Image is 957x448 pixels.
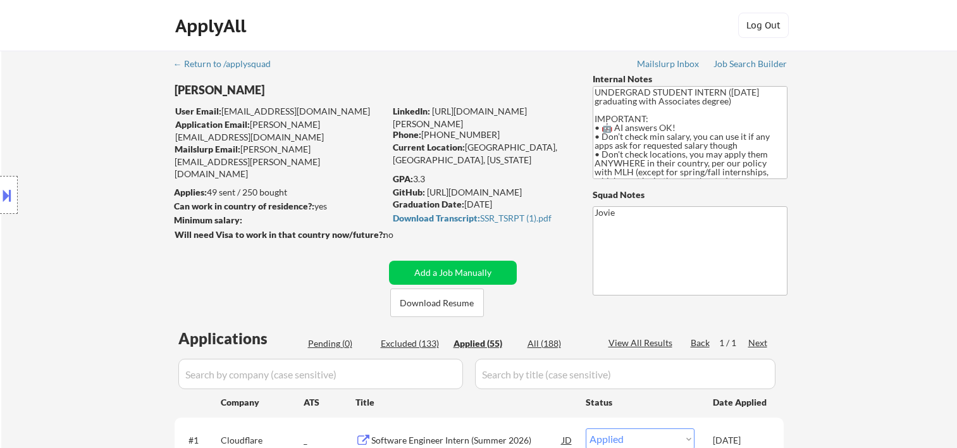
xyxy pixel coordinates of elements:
div: #1 [188,434,211,447]
div: [PERSON_NAME] [175,82,435,98]
div: ApplyAll [175,15,250,37]
div: Status [586,390,695,413]
div: ← Return to /applysquad [173,59,283,68]
strong: Phone: [393,129,421,140]
div: Company [221,396,304,409]
div: View All Results [608,337,676,349]
a: Mailslurp Inbox [637,59,700,72]
div: Pending (0) [308,337,371,350]
a: [URL][DOMAIN_NAME] [427,187,522,197]
div: [DATE] [393,198,572,211]
div: _ [304,434,355,447]
a: ← Return to /applysquad [173,59,283,72]
div: 49 sent / 250 bought [174,186,385,199]
strong: GPA: [393,173,413,184]
div: 3.3 [393,173,574,185]
button: Add a Job Manually [389,261,517,285]
strong: Will need Visa to work in that country now/future?: [175,229,385,240]
button: Log Out [738,13,789,38]
div: Software Engineer Intern (Summer 2026) [371,434,562,447]
button: Download Resume [390,289,484,317]
a: Job Search Builder [713,59,787,72]
div: yes [174,200,381,213]
div: Mailslurp Inbox [637,59,700,68]
input: Search by title (case sensitive) [475,359,775,389]
div: All (188) [528,337,591,350]
div: [GEOGRAPHIC_DATA], [GEOGRAPHIC_DATA], [US_STATE] [393,141,572,166]
div: no [383,228,419,241]
div: SSR_TSRPT (1).pdf [393,214,569,223]
div: Applied (55) [454,337,517,350]
div: Cloudflare [221,434,304,447]
div: Title [355,396,574,409]
a: [URL][DOMAIN_NAME][PERSON_NAME] [393,106,527,129]
div: Internal Notes [593,73,787,85]
a: Download Transcript:SSR_TSRPT (1).pdf [393,213,569,226]
div: Job Search Builder [713,59,787,68]
strong: Graduation Date: [393,199,464,209]
strong: Can work in country of residence?: [174,201,314,211]
div: [PERSON_NAME][EMAIL_ADDRESS][DOMAIN_NAME] [175,118,385,143]
div: Back [691,337,711,349]
div: [PERSON_NAME][EMAIL_ADDRESS][PERSON_NAME][DOMAIN_NAME] [175,143,385,180]
div: [EMAIL_ADDRESS][DOMAIN_NAME] [175,105,385,118]
div: Applications [178,331,304,346]
div: Date Applied [713,396,769,409]
strong: Current Location: [393,142,465,152]
div: [PHONE_NUMBER] [393,128,572,141]
div: [DATE] [713,434,769,447]
strong: LinkedIn: [393,106,430,116]
strong: GitHub: [393,187,425,197]
div: 1 / 1 [719,337,748,349]
div: Next [748,337,769,349]
div: Squad Notes [593,189,787,201]
div: Excluded (133) [381,337,444,350]
input: Search by company (case sensitive) [178,359,463,389]
strong: Download Transcript: [393,213,480,223]
div: ATS [304,396,355,409]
